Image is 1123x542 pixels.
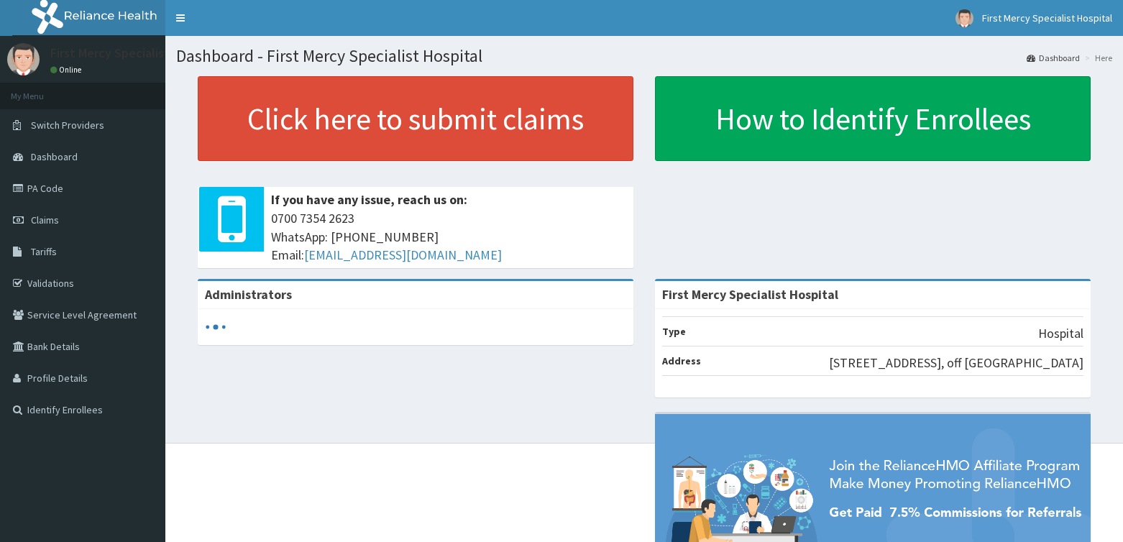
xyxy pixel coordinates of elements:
b: If you have any issue, reach us on: [271,191,467,208]
p: First Mercy Specialist Hospital [50,47,220,60]
span: Claims [31,213,59,226]
img: User Image [7,43,40,75]
p: Hospital [1038,324,1083,343]
a: Dashboard [1027,52,1080,64]
span: First Mercy Specialist Hospital [982,12,1112,24]
a: [EMAIL_ADDRESS][DOMAIN_NAME] [304,247,502,263]
h1: Dashboard - First Mercy Specialist Hospital [176,47,1112,65]
strong: First Mercy Specialist Hospital [662,286,838,303]
li: Here [1081,52,1112,64]
span: Tariffs [31,245,57,258]
b: Type [662,325,686,338]
img: User Image [955,9,973,27]
span: Switch Providers [31,119,104,132]
a: How to Identify Enrollees [655,76,1091,161]
a: Click here to submit claims [198,76,633,161]
span: 0700 7354 2623 WhatsApp: [PHONE_NUMBER] Email: [271,209,626,265]
b: Address [662,354,701,367]
span: Dashboard [31,150,78,163]
b: Administrators [205,286,292,303]
p: [STREET_ADDRESS], off [GEOGRAPHIC_DATA] [829,354,1083,372]
a: Online [50,65,85,75]
svg: audio-loading [205,316,226,338]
